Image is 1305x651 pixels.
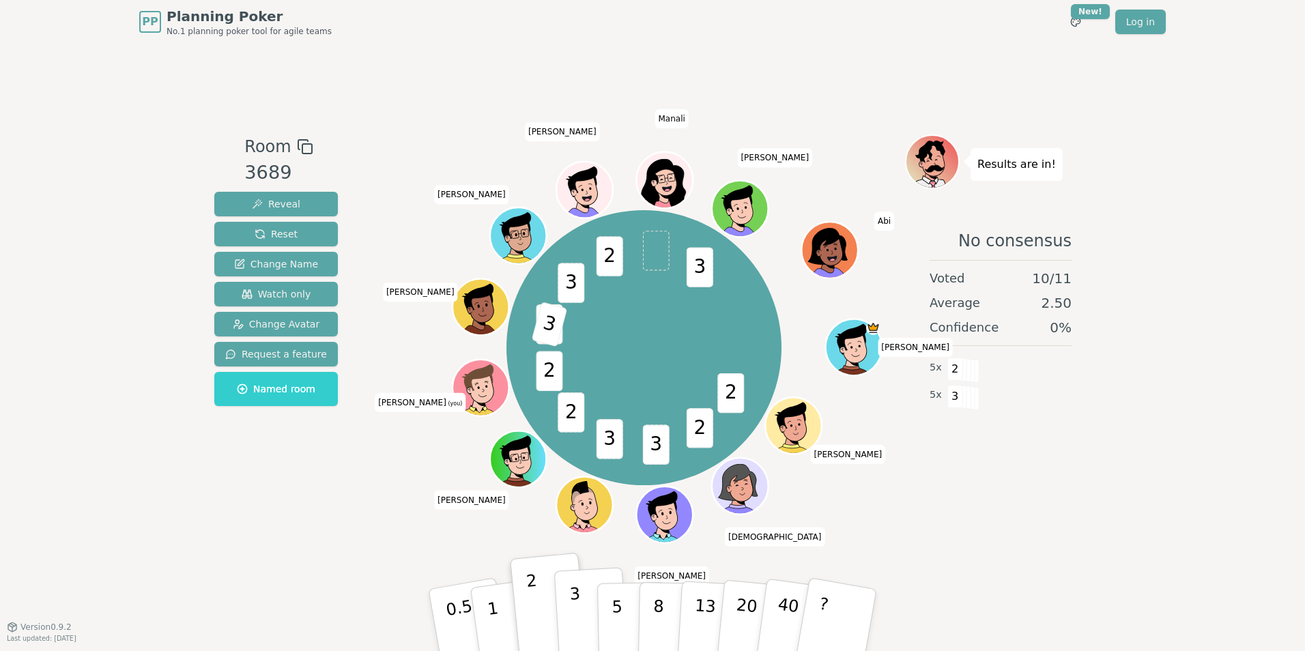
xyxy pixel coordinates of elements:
button: Change Name [214,252,338,276]
span: Click to change your name [634,566,709,585]
span: Click to change your name [434,491,509,510]
span: Reset [255,227,298,241]
span: 2 [596,236,622,276]
span: No consensus [958,230,1072,252]
p: 2 [526,571,543,646]
button: Reveal [214,192,338,216]
button: New! [1063,10,1088,34]
p: Results are in! [977,155,1056,174]
span: Click to change your name [525,122,600,141]
span: PP [142,14,158,30]
button: Watch only [214,282,338,306]
span: 3 [642,424,669,464]
a: Log in [1115,10,1166,34]
button: Version0.9.2 [7,622,72,633]
span: 5 x [930,360,942,375]
span: Click to change your name [555,553,569,573]
span: 3 [686,247,713,287]
span: Request a feature [225,347,327,361]
span: 3 [596,419,622,459]
span: Click to change your name [434,185,509,204]
button: Named room [214,372,338,406]
span: Planning Poker [167,7,332,26]
button: Change Avatar [214,312,338,336]
span: Room [244,134,291,159]
span: 2.50 [1041,293,1072,313]
span: Named room [237,382,315,396]
span: Click to change your name [737,148,812,167]
span: 2 [717,373,744,412]
span: Click to change your name [655,109,689,128]
span: 3 [531,302,567,347]
span: Click to change your name [811,445,886,464]
span: Dan is the host [865,321,880,335]
span: (you) [446,401,463,407]
span: Click to change your name [725,527,824,547]
div: 3689 [244,159,313,187]
span: 3 [558,263,584,302]
span: Voted [930,269,965,288]
span: Change Name [234,257,318,271]
button: Request a feature [214,342,338,366]
span: Click to change your name [375,393,465,412]
span: 10 / 11 [1032,269,1072,288]
span: Watch only [242,287,311,301]
span: Version 0.9.2 [20,622,72,633]
button: Reset [214,222,338,246]
span: Average [930,293,980,313]
span: Reveal [252,197,300,211]
span: Click to change your name [383,283,458,302]
span: 2 [686,408,713,448]
span: Last updated: [DATE] [7,635,76,642]
span: Change Avatar [233,317,320,331]
span: 2 [536,351,562,390]
div: New! [1071,4,1110,19]
span: 2 [947,358,963,381]
span: Click to change your name [878,338,953,357]
span: 5 x [930,388,942,403]
span: Confidence [930,318,999,337]
span: 0 % [1050,318,1072,337]
span: 2 [558,392,584,432]
button: Click to change your avatar [454,361,507,414]
span: 3 [947,385,963,408]
span: No.1 planning poker tool for agile teams [167,26,332,37]
a: PPPlanning PokerNo.1 planning poker tool for agile teams [139,7,332,37]
span: Click to change your name [874,212,894,231]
